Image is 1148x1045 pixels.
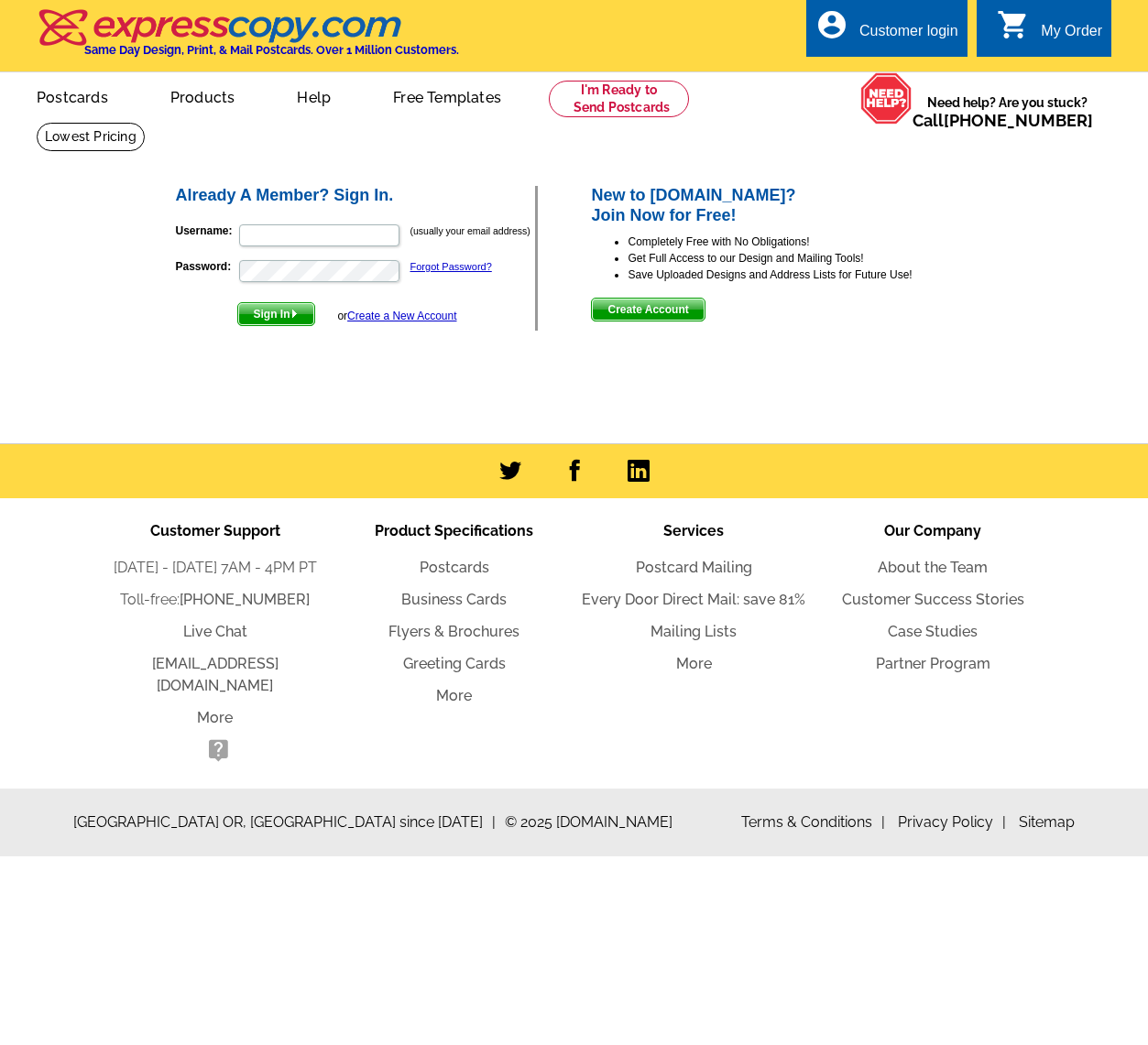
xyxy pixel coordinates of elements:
[859,23,958,49] div: Customer login
[410,225,530,236] small: (usually your email address)
[884,522,981,539] span: Our Company
[84,43,459,57] h4: Same Day Design, Print, & Mail Postcards. Over 1 Million Customers.
[898,813,1006,831] a: Privacy Policy
[676,655,712,672] a: More
[150,522,280,539] span: Customer Support
[876,655,990,672] a: Partner Program
[888,623,978,640] a: Case Studies
[7,74,137,117] a: Postcards
[944,111,1093,130] a: [PHONE_NUMBER]
[628,250,975,267] li: Get Full Access to our Design and Mailing Tools!
[176,186,536,206] h2: Already A Member? Sign In.
[290,310,299,318] img: button-next-arrow-white.png
[238,303,314,325] span: Sign In
[388,623,519,640] a: Flyers & Brochures
[741,813,885,831] a: Terms & Conditions
[592,299,704,321] span: Create Account
[842,591,1024,608] a: Customer Success Stories
[176,258,237,275] label: Password:
[815,8,848,41] i: account_circle
[651,623,737,640] a: Mailing Lists
[628,267,975,283] li: Save Uploaded Designs and Address Lists for Future Use!
[197,709,233,726] a: More
[913,111,1093,130] span: Call
[73,811,496,833] span: [GEOGRAPHIC_DATA] OR, [GEOGRAPHIC_DATA] since [DATE]
[176,223,237,239] label: Username:
[95,589,334,611] li: Toll-free:
[591,298,705,321] button: Create Account
[582,591,805,608] a: Every Door Direct Mail: save 81%
[403,655,506,672] a: Greeting Cards
[997,20,1102,43] a: shopping_cart My Order
[1019,813,1075,831] a: Sitemap
[183,623,247,640] a: Live Chat
[628,234,975,250] li: Completely Free with No Obligations!
[95,557,334,579] li: [DATE] - [DATE] 7AM - 4PM PT
[152,655,279,694] a: [EMAIL_ADDRESS][DOMAIN_NAME]
[505,811,672,833] span: © 2025 [DOMAIN_NAME]
[815,20,958,43] a: account_circle Customer login
[878,559,988,576] a: About the Team
[997,8,1030,41] i: shopping_cart
[347,310,456,322] a: Create a New Account
[180,591,310,608] a: [PHONE_NUMBER]
[410,261,492,272] a: Forgot Password?
[375,522,533,539] span: Product Specifications
[37,22,459,57] a: Same Day Design, Print, & Mail Postcards. Over 1 Million Customers.
[364,74,530,117] a: Free Templates
[636,559,752,576] a: Postcard Mailing
[1041,23,1102,49] div: My Order
[436,687,472,704] a: More
[141,74,265,117] a: Products
[913,93,1102,130] span: Need help? Are you stuck?
[337,308,456,324] div: or
[268,74,360,117] a: Help
[591,186,975,225] h2: New to [DOMAIN_NAME]? Join Now for Free!
[420,559,489,576] a: Postcards
[663,522,724,539] span: Services
[401,591,507,608] a: Business Cards
[860,72,913,124] img: help
[237,302,315,326] button: Sign In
